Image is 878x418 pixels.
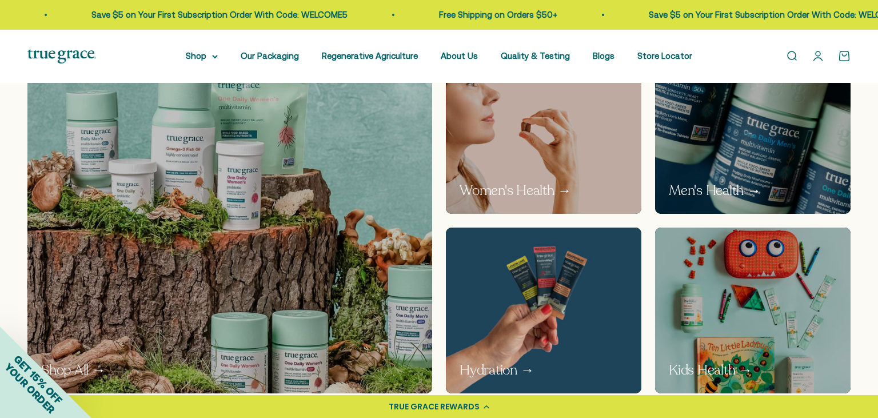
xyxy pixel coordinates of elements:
[446,48,641,214] img: Woman holding a small pill in a pink background
[389,401,480,413] div: TRUE GRACE REWARDS
[446,228,641,393] img: Hand holding three small packages of electrolyte powder of different flavors against a blue backg...
[322,51,418,61] a: Regenerative Agriculture
[87,8,343,22] p: Save $5 on Your First Subscription Order With Code: WELCOME5
[460,181,571,201] p: Women's Health →
[241,51,299,61] a: Our Packaging
[655,228,851,393] img: Collection of children's products including a red monster-shaped container, toys, and health prod...
[446,48,641,214] a: Woman holding a small pill in a pink background Women's Health →
[655,48,851,214] a: True Grace One Daily Men's multivitamin bottles on a blue background Men's Health →
[27,48,432,393] img: True Grace products displayed on a natural wooden and moss background
[637,51,692,61] a: Store Locator
[186,49,218,63] summary: Shop
[27,48,432,393] a: True Grace products displayed on a natural wooden and moss background Shop All →
[11,353,65,406] span: GET 15% OFF
[593,51,614,61] a: Blogs
[434,10,553,19] a: Free Shipping on Orders $50+
[441,51,478,61] a: About Us
[501,51,570,61] a: Quality & Testing
[669,181,761,201] p: Men's Health →
[669,361,752,380] p: Kids Health →
[460,361,534,380] p: Hydration →
[2,361,57,416] span: YOUR ORDER
[655,48,851,214] img: True Grace One Daily Men's multivitamin bottles on a blue background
